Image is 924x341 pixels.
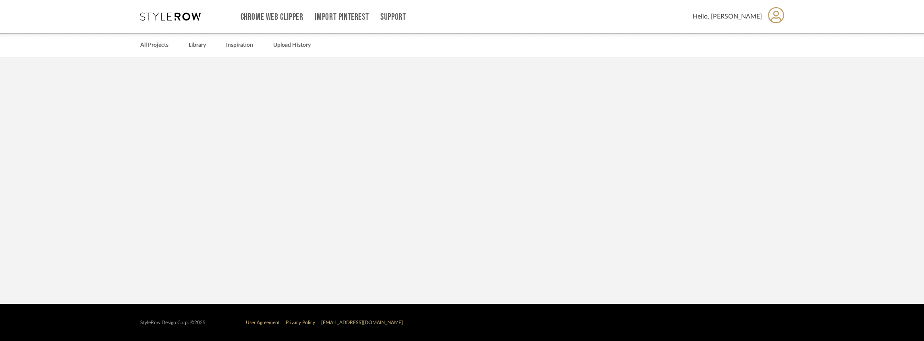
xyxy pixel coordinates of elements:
[140,320,206,326] div: StyleRow Design Corp. ©2025
[273,40,311,51] a: Upload History
[246,320,280,325] a: User Agreement
[189,40,206,51] a: Library
[380,14,406,21] a: Support
[286,320,315,325] a: Privacy Policy
[140,40,168,51] a: All Projects
[321,320,403,325] a: [EMAIL_ADDRESS][DOMAIN_NAME]
[226,40,253,51] a: Inspiration
[315,14,369,21] a: Import Pinterest
[693,12,762,21] span: Hello, [PERSON_NAME]
[241,14,303,21] a: Chrome Web Clipper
